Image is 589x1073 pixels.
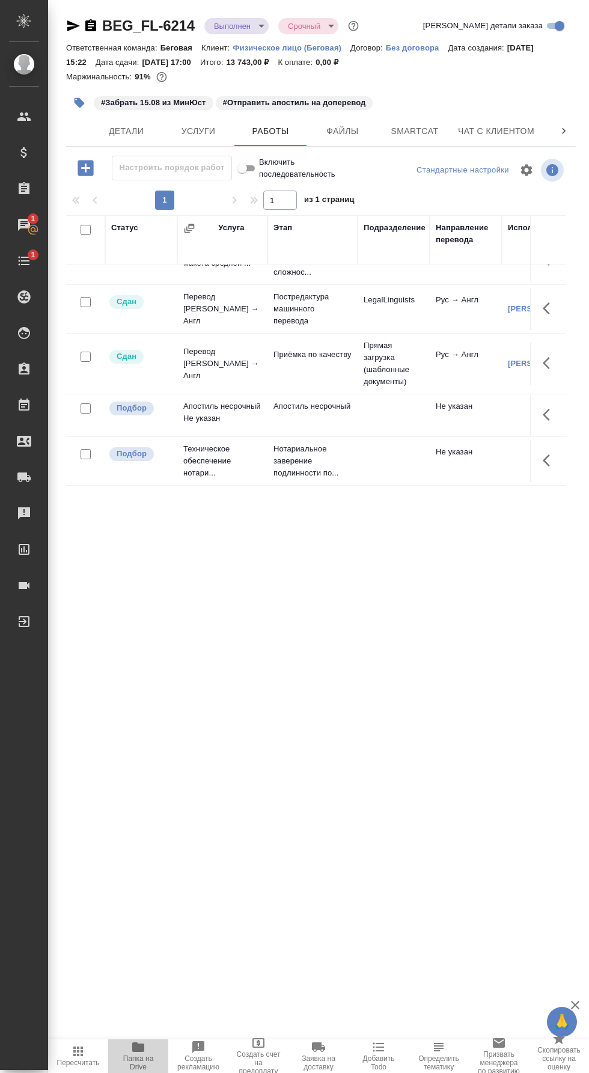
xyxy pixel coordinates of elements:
[508,304,575,313] a: [PERSON_NAME]
[358,334,430,394] td: Прямая загрузка (шаблонные документы)
[430,394,502,436] td: Не указан
[358,288,430,330] td: LegalLinguists
[386,42,448,52] a: Без договора
[350,43,386,52] p: Договор:
[200,58,226,67] p: Итого:
[117,350,136,362] p: Сдан
[57,1059,100,1067] span: Пересчитать
[201,43,233,52] p: Клиент:
[108,1039,168,1073] button: Папка на Drive
[284,21,324,31] button: Срочный
[529,1039,589,1073] button: Скопировать ссылку на оценку заказа
[273,222,292,234] div: Этап
[541,159,566,182] span: Посмотреть информацию
[304,192,355,210] span: из 1 страниц
[273,443,352,479] p: Нотариальное заверение подлинности по...
[278,18,338,34] div: Выполнен
[84,19,98,33] button: Скопировать ссылку
[430,288,502,330] td: Рус → Англ
[536,294,564,323] button: Здесь прячутся важные кнопки
[66,43,160,52] p: Ответственная команда:
[356,1054,401,1071] span: Добавить Todo
[436,222,496,246] div: Направление перевода
[469,1039,529,1073] button: Призвать менеджера по развитию
[416,1054,462,1071] span: Определить тематику
[93,97,215,107] span: Забрать 15.08 из МинЮст
[242,124,299,139] span: Работы
[423,20,543,32] span: [PERSON_NAME] детали заказа
[414,161,512,180] div: split button
[108,446,171,462] div: Можно подбирать исполнителей
[273,291,352,327] p: Постредактура машинного перевода
[296,1054,341,1071] span: Заявка на доставку
[97,124,155,139] span: Детали
[314,124,371,139] span: Файлы
[115,1054,161,1071] span: Папка на Drive
[175,1054,221,1071] span: Создать рекламацию
[364,222,426,234] div: Подразделение
[430,440,502,482] td: Не указан
[278,58,316,67] p: К оплате:
[177,285,267,333] td: Перевод [PERSON_NAME] → Англ
[108,294,171,310] div: Менеджер проверил работу исполнителя, передает ее на следующий этап
[512,156,541,185] span: Настроить таблицу
[48,1039,108,1073] button: Пересчитать
[168,1039,228,1073] button: Создать рекламацию
[108,349,171,365] div: Менеджер проверил работу исполнителя, передает ее на следующий этап
[508,359,575,368] a: [PERSON_NAME]
[349,1039,409,1073] button: Добавить Todo
[23,213,42,225] span: 1
[226,58,278,67] p: 13 743,00 ₽
[3,210,45,240] a: 1
[177,394,267,436] td: Апостиль несрочный Не указан
[101,97,206,109] p: #Забрать 15.08 из МинЮст
[117,448,147,460] p: Подбор
[448,43,507,52] p: Дата создания:
[135,72,153,81] p: 91%
[228,1039,288,1073] button: Создать счет на предоплату
[536,400,564,429] button: Здесь прячутся важные кнопки
[210,21,254,31] button: Выполнен
[154,69,169,85] button: 986.49 RUB;
[66,90,93,116] button: Добавить тэг
[215,97,374,107] span: Отправить апостиль на доперевод
[177,340,267,388] td: Перевод [PERSON_NAME] → Англ
[430,343,502,385] td: Рус → Англ
[117,296,136,308] p: Сдан
[536,446,564,475] button: Здесь прячутся важные кнопки
[3,246,45,276] a: 1
[96,58,142,67] p: Дата сдачи:
[23,249,42,261] span: 1
[409,1039,469,1073] button: Определить тематику
[183,222,195,234] button: Сгруппировать
[536,349,564,378] button: Здесь прячутся важные кнопки
[169,124,227,139] span: Услуги
[273,400,352,412] p: Апостиль несрочный
[458,124,534,139] span: Чат с клиентом
[346,18,361,34] button: Доп статусы указывают на важность/срочность заказа
[102,17,195,34] a: BEG_FL-6214
[218,222,244,234] div: Услуга
[223,97,366,109] p: #Отправить апостиль на доперевод
[316,58,347,67] p: 0,00 ₽
[177,437,267,485] td: Техническое обеспечение нотари...
[160,43,201,52] p: Беговая
[111,222,138,234] div: Статус
[547,1007,577,1037] button: 🙏
[386,43,448,52] p: Без договора
[508,222,561,234] div: Исполнитель
[552,1009,572,1035] span: 🙏
[273,349,352,361] p: Приёмка по качеству
[66,72,135,81] p: Маржинальность:
[386,124,444,139] span: Smartcat
[142,58,200,67] p: [DATE] 17:00
[204,18,269,34] div: Выполнен
[69,156,102,180] button: Добавить работу
[233,43,350,52] p: Физическое лицо (Беговая)
[288,1039,349,1073] button: Заявка на доставку
[66,19,81,33] button: Скопировать ссылку для ЯМессенджера
[108,400,171,417] div: Можно подбирать исполнителей
[233,42,350,52] a: Физическое лицо (Беговая)
[117,402,147,414] p: Подбор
